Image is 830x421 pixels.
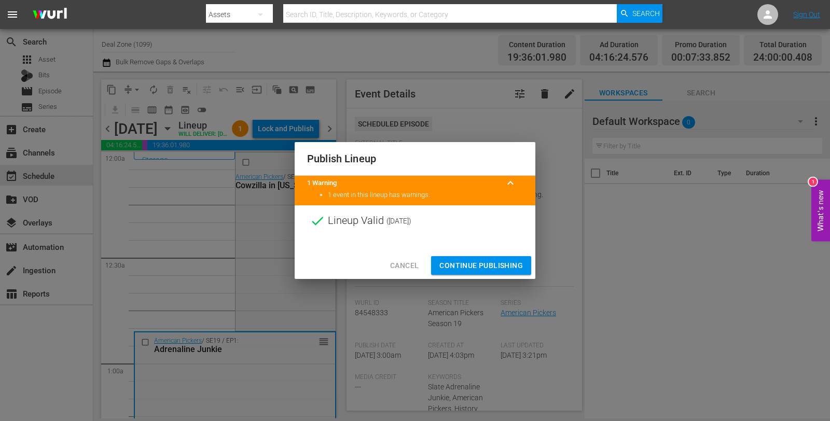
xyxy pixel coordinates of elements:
span: ( [DATE] ) [386,213,411,229]
button: keyboard_arrow_up [498,171,523,195]
button: Cancel [382,256,427,275]
div: Lineup Valid [295,205,535,236]
button: Open Feedback Widget [811,180,830,242]
span: keyboard_arrow_up [504,177,517,189]
title: 1 Warning [307,178,498,188]
li: 1 event in this lineup has warnings. [328,190,523,200]
img: ans4CAIJ8jUAAAAAAAAAAAAAAAAAAAAAAAAgQb4GAAAAAAAAAAAAAAAAAAAAAAAAJMjXAAAAAAAAAAAAAAAAAAAAAAAAgAT5G... [25,3,75,27]
span: Search [632,4,660,23]
h2: Publish Lineup [307,150,523,167]
button: Continue Publishing [431,256,531,275]
span: Cancel [390,259,419,272]
a: Sign Out [793,10,820,19]
div: 1 [809,178,817,186]
span: Continue Publishing [439,259,523,272]
span: menu [6,8,19,21]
